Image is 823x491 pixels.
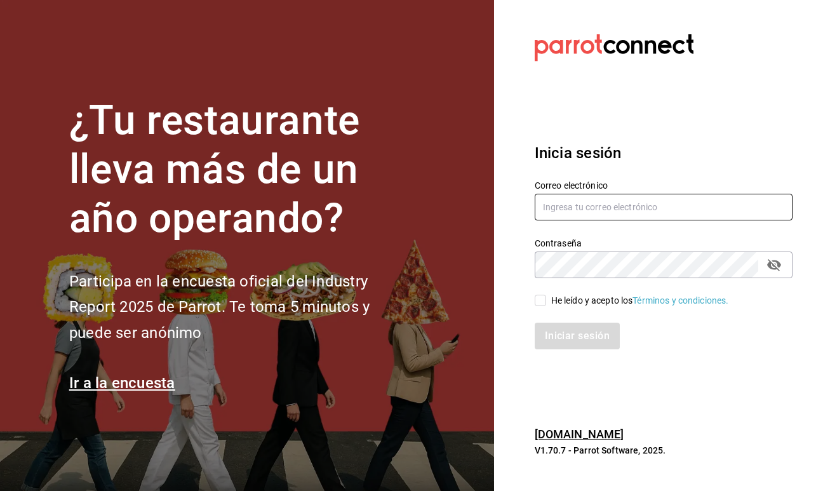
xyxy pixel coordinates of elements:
button: passwordField [763,254,785,276]
h3: Inicia sesión [535,142,793,165]
div: He leído y acepto los [551,294,729,307]
h2: Participa en la encuesta oficial del Industry Report 2025 de Parrot. Te toma 5 minutos y puede se... [69,269,412,346]
label: Contraseña [535,239,793,248]
input: Ingresa tu correo electrónico [535,194,793,220]
h1: ¿Tu restaurante lleva más de un año operando? [69,97,412,243]
a: [DOMAIN_NAME] [535,427,624,441]
a: Términos y condiciones. [632,295,728,306]
p: V1.70.7 - Parrot Software, 2025. [535,444,793,457]
a: Ir a la encuesta [69,374,175,392]
label: Correo electrónico [535,181,793,190]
